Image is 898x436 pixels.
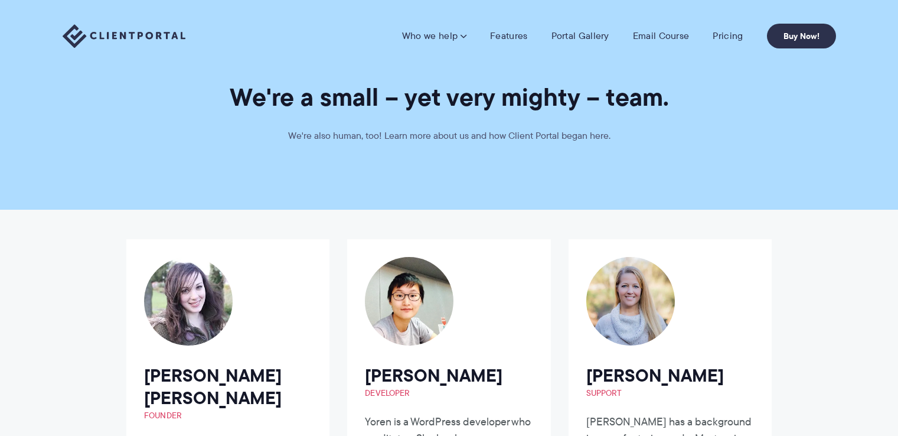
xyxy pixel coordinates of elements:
p: We're also human, too! Learn more about us and how Client Portal began here. [272,128,626,144]
a: Pricing [713,30,743,42]
a: Who we help [402,30,466,42]
h2: [PERSON_NAME] [586,365,754,399]
h2: [PERSON_NAME] [365,365,533,399]
a: Portal Gallery [551,30,609,42]
span: Support [586,387,754,399]
a: Email Course [633,30,690,42]
h2: [PERSON_NAME] [PERSON_NAME] [144,365,312,421]
img: Yoren Chang [365,257,453,346]
img: Carrie Serres [586,257,675,346]
span: Founder [144,409,312,421]
img: Laura Elizabeth [144,257,233,346]
a: Features [490,30,527,42]
a: Buy Now! [767,24,836,48]
span: Developer [365,387,533,399]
